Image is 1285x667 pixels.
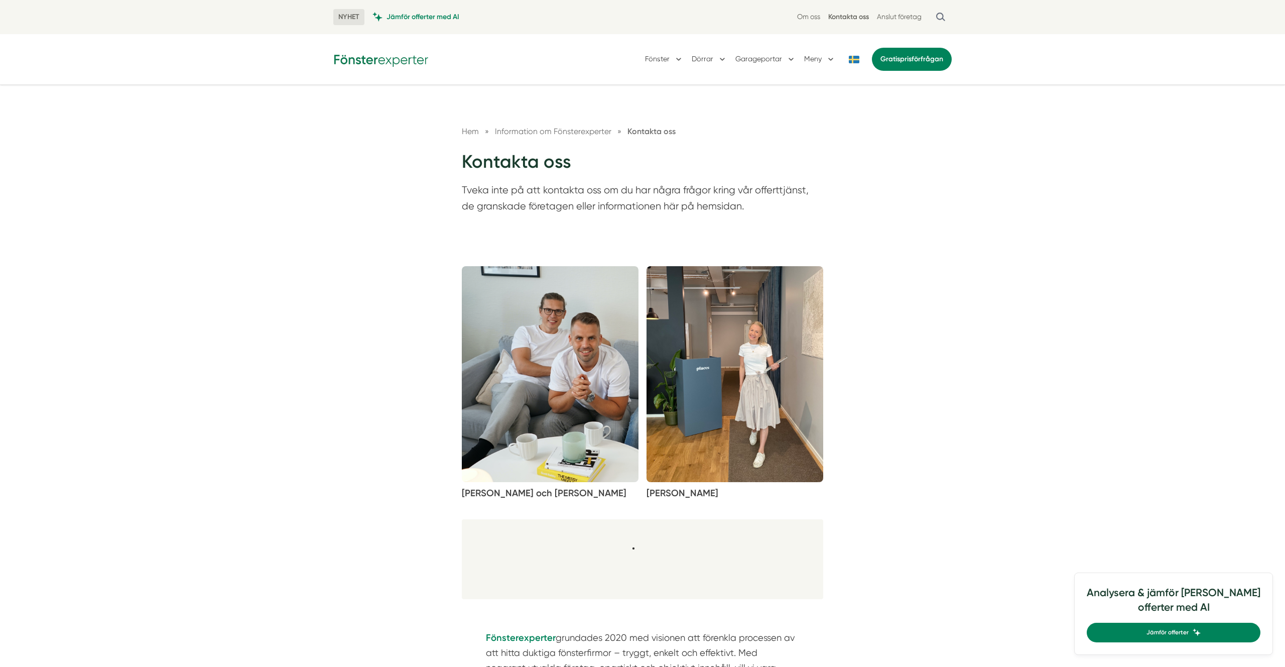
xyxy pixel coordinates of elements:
[333,9,364,25] span: NYHET
[387,12,459,22] span: Jämför offerter med AI
[495,127,613,136] a: Information om Fönsterexperter
[372,12,459,22] a: Jämför offerter med AI
[1087,585,1260,623] h4: Analysera & jämför [PERSON_NAME] offerter med AI
[462,127,479,136] a: Hem
[880,55,900,63] span: Gratis
[828,12,869,22] a: Kontakta oss
[462,266,638,482] img: Victor & Niclas från Fönsterexperter
[645,46,684,72] button: Fönster
[462,486,638,501] p: [PERSON_NAME] och [PERSON_NAME]
[485,125,489,138] span: »
[1146,628,1189,637] span: Jämför offerter
[462,182,823,219] p: Tveka inte på att kontakta oss om du har några frågor kring vår offerttjänst, de granskade företa...
[486,632,556,643] a: Fönsterexperter
[627,127,676,136] a: Kontakta oss
[462,125,823,138] nav: Breadcrumb
[872,48,952,71] a: Gratisprisförfrågan
[647,266,823,482] img: Jenny Frejvall från Fönsterexperter
[804,46,836,72] button: Meny
[877,12,922,22] a: Anslut företag
[462,150,823,182] h1: Kontakta oss
[692,46,727,72] button: Dörrar
[735,46,796,72] button: Garageportar
[647,486,823,501] p: [PERSON_NAME]
[1087,623,1260,642] a: Jämför offerter
[495,127,611,136] span: Information om Fönsterexperter
[930,8,952,26] button: Öppna sök
[617,125,621,138] span: »
[797,12,820,22] a: Om oss
[333,51,429,67] img: Fönsterexperter Logotyp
